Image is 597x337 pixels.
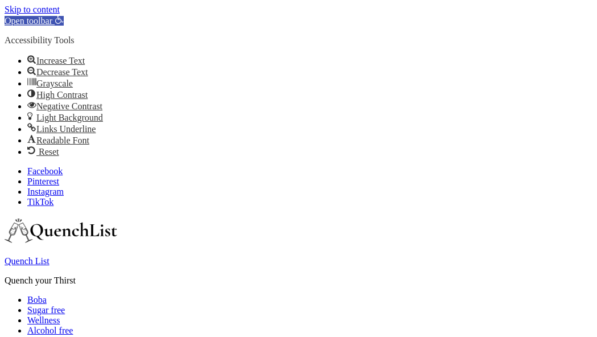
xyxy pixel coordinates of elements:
a: Open toolbar [5,16,64,26]
a: Boba [27,295,47,305]
a: Alcohol free [27,326,73,335]
a: Facebook [27,166,63,176]
span: Links Underline [36,124,96,134]
span: Negative Contrast [36,101,102,111]
a: Increase Text [27,56,85,65]
a: Decrease Text [27,67,88,77]
a: Instagram [27,187,64,196]
span: Grayscale [36,79,73,88]
a: Wellness [27,315,60,325]
p: Accessibility Tools [5,35,592,46]
a: Quench List [5,256,50,266]
span: Reset [39,147,59,157]
a: Light Background [27,113,103,122]
p: Quench your Thirst [5,276,592,286]
a: Pinterest [27,176,59,186]
a: Skip to content [5,5,60,14]
span: Increase Text [36,56,85,65]
img: Quench List [5,216,118,245]
a: Readable Font [27,135,89,145]
a: Reset [27,147,59,157]
a: Sugar free [27,305,65,315]
span: Readable Font [36,135,89,145]
a: High Contrast [27,90,88,100]
span: Decrease Text [36,67,88,77]
a: Links Underline [27,124,96,134]
a: TikTok [27,197,53,207]
a: Negative Contrast [27,101,102,111]
span: Open toolbar [5,16,52,26]
span: Light Background [36,113,103,122]
span: High Contrast [36,90,88,100]
a: Grayscale [27,79,73,88]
